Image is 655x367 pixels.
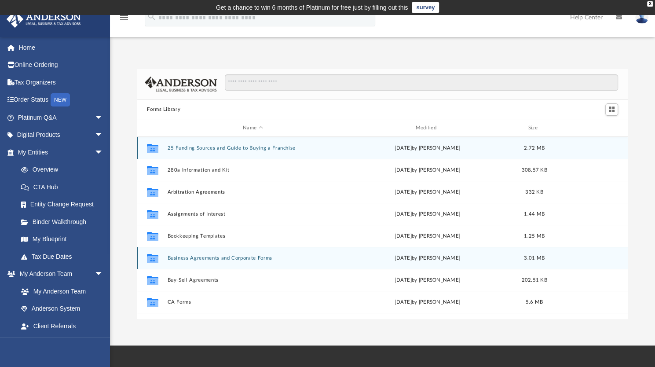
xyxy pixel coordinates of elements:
[524,256,545,261] span: 3.01 MB
[342,254,512,262] div: [DATE] by [PERSON_NAME]
[95,109,112,127] span: arrow_drop_down
[521,168,547,172] span: 308.57 KB
[12,178,117,196] a: CTA Hub
[12,231,112,248] a: My Blueprint
[4,11,84,28] img: Anderson Advisors Platinum Portal
[95,143,112,161] span: arrow_drop_down
[12,196,117,213] a: Entity Change Request
[6,126,117,144] a: Digital Productsarrow_drop_down
[525,190,543,195] span: 332 KB
[147,12,157,22] i: search
[12,213,117,231] a: Binder Walkthrough
[342,298,512,306] div: [DATE] by [PERSON_NAME]
[342,124,513,132] div: Modified
[51,93,70,106] div: NEW
[12,317,112,335] a: Client Referrals
[167,255,338,261] button: Business Agreements and Corporate Forms
[6,335,112,352] a: My Documentsarrow_drop_down
[167,189,338,195] button: Arbitration Agreements
[412,2,439,13] a: survey
[342,276,512,284] div: [DATE] by [PERSON_NAME]
[167,277,338,283] button: Buy-Sell Agreements
[6,56,117,74] a: Online Ordering
[635,11,648,24] img: User Pic
[12,283,108,300] a: My Anderson Team
[605,103,618,116] button: Switch to Grid View
[516,124,552,132] div: Size
[6,39,117,56] a: Home
[147,106,180,114] button: Forms Library
[12,300,112,318] a: Anderson System
[647,1,653,7] div: close
[167,124,338,132] div: Name
[526,300,543,305] span: 5.6 MB
[342,188,512,196] div: [DATE] by [PERSON_NAME]
[342,210,512,218] div: [DATE] by [PERSON_NAME]
[6,109,117,126] a: Platinum Q&Aarrow_drop_down
[524,234,545,239] span: 1.25 MB
[95,126,112,144] span: arrow_drop_down
[12,161,117,179] a: Overview
[521,278,547,283] span: 202.51 KB
[225,74,618,91] input: Search files and folders
[167,145,338,151] button: 25 Funding Sources and Guide to Buying a Franchise
[119,12,129,23] i: menu
[167,211,338,217] button: Assignments of Interest
[167,233,338,239] button: Bookkeeping Templates
[119,17,129,23] a: menu
[141,124,163,132] div: id
[342,232,512,240] div: [DATE] by [PERSON_NAME]
[342,166,512,174] div: [DATE] by [PERSON_NAME]
[556,124,617,132] div: id
[342,144,512,152] div: [DATE] by [PERSON_NAME]
[6,143,117,161] a: My Entitiesarrow_drop_down
[95,265,112,283] span: arrow_drop_down
[524,146,545,150] span: 2.72 MB
[6,73,117,91] a: Tax Organizers
[167,167,338,173] button: 280a Information and Kit
[137,137,628,319] div: grid
[12,248,117,265] a: Tax Due Dates
[6,91,117,109] a: Order StatusNEW
[95,335,112,353] span: arrow_drop_down
[167,299,338,305] button: CA Forms
[216,2,408,13] div: Get a chance to win 6 months of Platinum for free just by filling out this
[524,212,545,217] span: 1.44 MB
[6,265,112,283] a: My Anderson Teamarrow_drop_down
